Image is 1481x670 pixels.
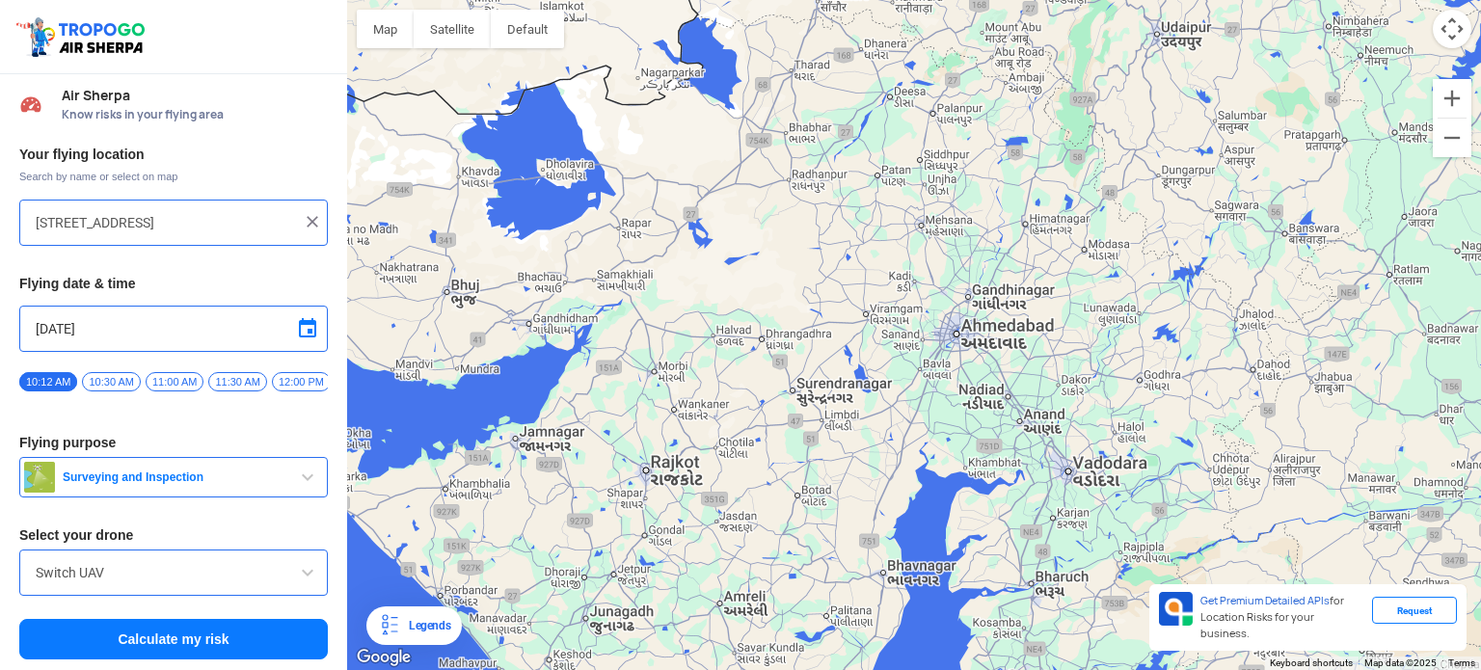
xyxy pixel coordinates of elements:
img: ic_tgdronemaps.svg [14,14,151,59]
button: Map camera controls [1433,10,1471,48]
img: Google [352,645,416,670]
h3: Flying date & time [19,277,328,290]
button: Zoom out [1433,119,1471,157]
h3: Flying purpose [19,436,328,449]
span: Search by name or select on map [19,169,328,184]
a: Terms [1448,657,1475,668]
span: Get Premium Detailed APIs [1200,594,1330,607]
input: Select Date [36,317,311,340]
a: Open this area in Google Maps (opens a new window) [352,645,416,670]
div: Legends [401,614,450,637]
span: Map data ©2025 [1364,657,1437,668]
button: Zoom in [1433,79,1471,118]
div: for Location Risks for your business. [1193,592,1372,643]
input: Search your flying location [36,211,297,234]
span: 11:30 AM [208,372,266,391]
span: Air Sherpa [62,88,328,103]
span: 12:00 PM [272,372,331,391]
img: Risk Scores [19,93,42,116]
img: ic_close.png [303,212,322,231]
button: Show satellite imagery [414,10,491,48]
span: Surveying and Inspection [55,469,296,485]
span: 11:00 AM [146,372,203,391]
div: Request [1372,597,1457,624]
button: Keyboard shortcuts [1270,657,1353,670]
img: Premium APIs [1159,592,1193,626]
h3: Select your drone [19,528,328,542]
button: Calculate my risk [19,619,328,659]
span: Know risks in your flying area [62,107,328,122]
span: 10:12 AM [19,372,77,391]
h3: Your flying location [19,147,328,161]
img: Legends [378,614,401,637]
span: 10:30 AM [82,372,140,391]
button: Show street map [357,10,414,48]
img: survey.png [24,462,55,493]
input: Search by name or Brand [36,561,311,584]
button: Surveying and Inspection [19,457,328,497]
